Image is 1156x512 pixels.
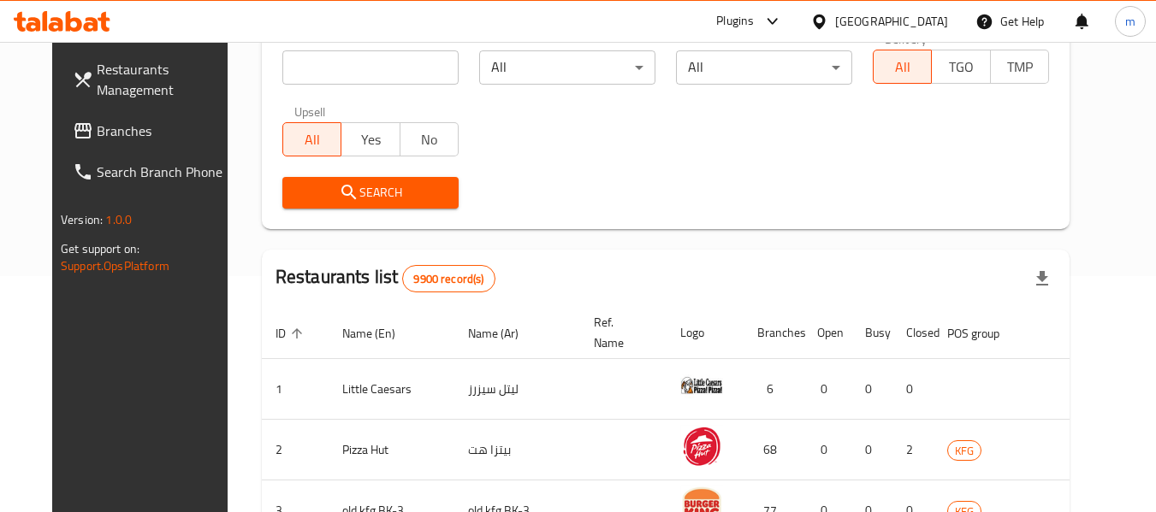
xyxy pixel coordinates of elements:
[998,55,1042,79] span: TMP
[454,359,580,420] td: ليتل سيزرز
[276,264,495,292] h2: Restaurants list
[262,420,329,480] td: 2
[594,312,646,353] span: Ref. Name
[892,359,934,420] td: 0
[454,420,580,480] td: بيتزا هت
[97,59,232,100] span: Restaurants Management
[851,359,892,420] td: 0
[744,420,803,480] td: 68
[282,122,341,156] button: All
[744,307,803,359] th: Branches
[329,420,454,480] td: Pizza Hut
[892,420,934,480] td: 2
[61,255,169,277] a: Support.OpsPlatform
[290,127,335,152] span: All
[282,177,459,209] button: Search
[479,50,655,85] div: All
[105,209,132,231] span: 1.0.0
[468,323,541,344] span: Name (Ar)
[348,127,393,152] span: Yes
[342,323,418,344] span: Name (En)
[296,182,445,203] span: Search
[59,49,246,110] a: Restaurants Management
[803,307,851,359] th: Open
[59,151,246,192] a: Search Branch Phone
[667,307,744,359] th: Logo
[407,127,452,152] span: No
[835,12,948,31] div: [GEOGRAPHIC_DATA]
[676,50,852,85] div: All
[947,323,1022,344] span: POS group
[716,11,754,32] div: Plugins
[680,364,723,407] img: Little Caesars
[885,32,928,44] label: Delivery
[403,271,494,287] span: 9900 record(s)
[1022,258,1063,299] div: Export file
[59,110,246,151] a: Branches
[873,50,932,84] button: All
[851,420,892,480] td: 0
[990,50,1049,84] button: TMP
[851,307,892,359] th: Busy
[282,50,459,85] input: Search for restaurant name or ID..
[61,209,103,231] span: Version:
[400,122,459,156] button: No
[262,359,329,420] td: 1
[892,307,934,359] th: Closed
[402,265,495,292] div: Total records count
[931,50,990,84] button: TGO
[803,420,851,480] td: 0
[97,162,232,182] span: Search Branch Phone
[939,55,983,79] span: TGO
[97,121,232,141] span: Branches
[803,359,851,420] td: 0
[341,122,400,156] button: Yes
[276,323,308,344] span: ID
[61,238,139,260] span: Get support on:
[294,105,326,117] label: Upsell
[880,55,925,79] span: All
[329,359,454,420] td: Little Caesars
[680,425,723,468] img: Pizza Hut
[948,441,981,461] span: KFG
[1125,12,1135,31] span: m
[744,359,803,420] td: 6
